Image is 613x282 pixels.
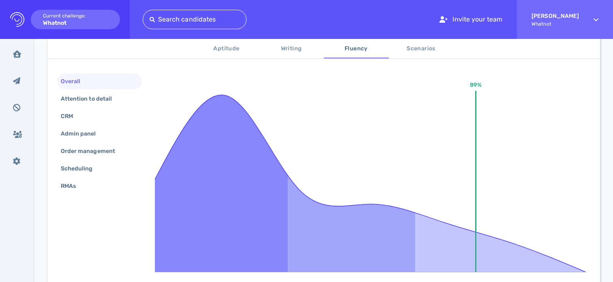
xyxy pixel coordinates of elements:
span: Aptitude [199,44,254,54]
div: Scheduling [59,163,103,174]
span: Scenarios [394,44,449,54]
div: RMAs [59,180,86,192]
div: Overall [59,75,90,87]
div: Order management [59,145,125,157]
div: Attention to detail [59,93,122,105]
div: Admin panel [59,128,106,140]
text: 89% [470,82,482,88]
div: CRM [59,110,83,122]
span: Writing [264,44,319,54]
span: Fluency [329,44,384,54]
span: Whatnot [532,21,579,27]
strong: [PERSON_NAME] [532,13,579,19]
